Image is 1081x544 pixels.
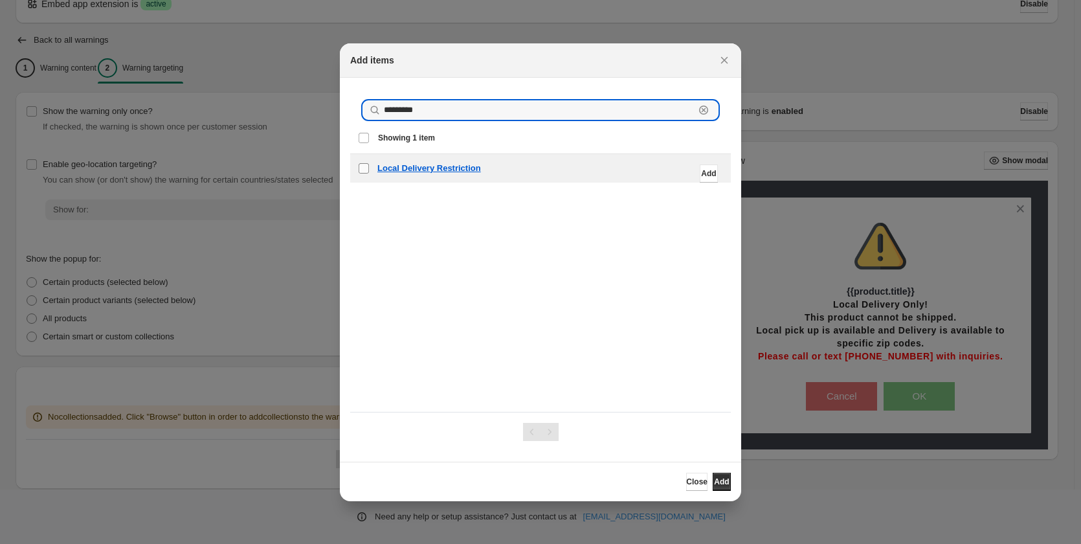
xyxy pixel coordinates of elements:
button: Add [700,164,718,183]
button: Close [715,51,733,69]
button: Clear [697,104,710,117]
span: Close [686,477,708,487]
a: Local Delivery Restriction [377,162,481,175]
span: Add [701,168,716,179]
h2: Add items [350,54,394,67]
span: Showing 1 item [378,133,435,143]
span: Add [714,477,729,487]
nav: Pagination [523,423,559,441]
button: Add [713,473,731,491]
button: Close [686,473,708,491]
